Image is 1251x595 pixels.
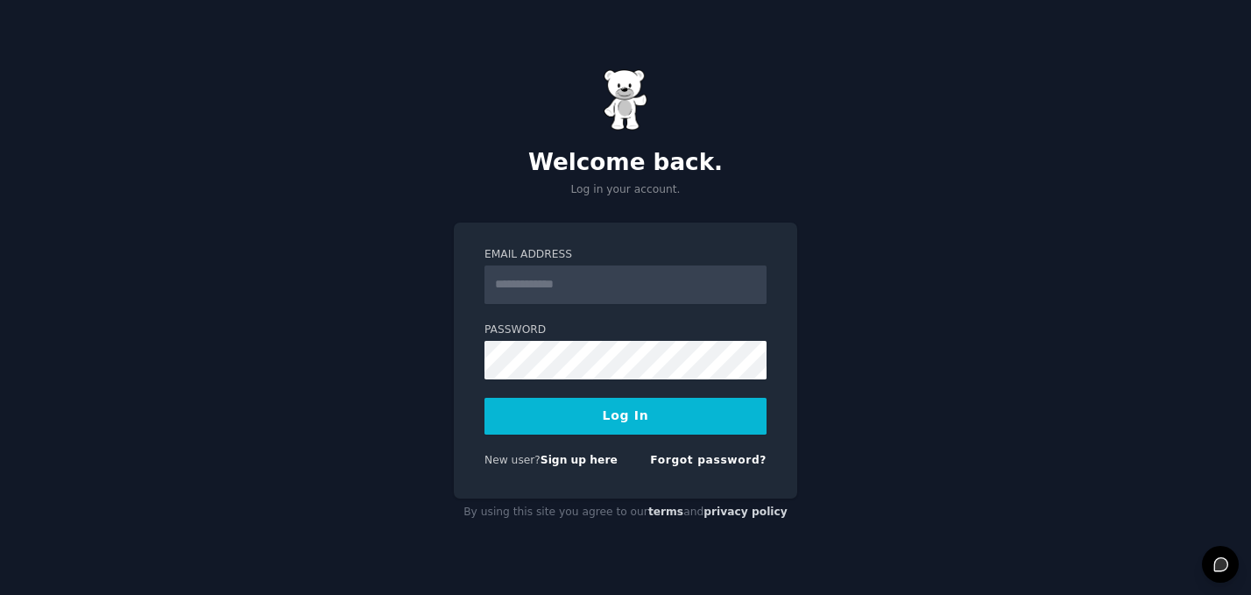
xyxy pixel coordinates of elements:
[454,182,797,198] p: Log in your account.
[454,149,797,177] h2: Welcome back.
[484,454,541,466] span: New user?
[604,69,647,131] img: Gummy Bear
[484,247,767,263] label: Email Address
[648,506,683,518] a: terms
[454,499,797,527] div: By using this site you agree to our and
[703,506,788,518] a: privacy policy
[650,454,767,466] a: Forgot password?
[484,322,767,338] label: Password
[541,454,618,466] a: Sign up here
[484,398,767,435] button: Log In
